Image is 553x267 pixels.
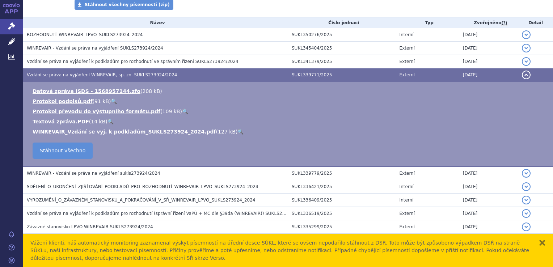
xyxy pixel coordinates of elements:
span: 127 kB [218,129,236,135]
button: zavřít [539,239,546,246]
a: 🔍 [182,109,188,114]
span: Stáhnout všechny písemnosti (zip) [85,2,170,7]
span: Vzdání se práva na vyjádření k podkladům pro rozhodnutí ve správním řízení SUKLS273924/2024 [27,59,238,64]
li: ( ) [33,98,546,105]
button: detail [522,30,531,39]
a: Datová zpráva ISDS - 1568957144.zfo [33,88,140,94]
span: Interní [400,32,414,37]
td: SUKL339779/2025 [288,166,396,180]
li: ( ) [33,128,546,135]
td: [DATE] [459,220,518,234]
td: [DATE] [459,166,518,180]
a: 🔍 [107,119,114,124]
span: Externí [400,46,415,51]
button: detail [522,169,531,178]
a: Textová zpráva.PDF [33,119,89,124]
li: ( ) [33,88,546,95]
a: Protokol podpisů.pdf [33,98,93,104]
td: SUKL336421/2025 [288,180,396,194]
span: Vzdání se práva na vyjádření WINREVAIR, sp. zn. SUKLS273924/2024 [27,72,177,77]
td: [DATE] [459,194,518,207]
td: [DATE] [459,207,518,220]
td: SUKL341379/2025 [288,55,396,68]
th: Detail [518,17,553,28]
li: ( ) [33,118,546,125]
th: Název [23,17,288,28]
a: 🔍 [111,98,117,104]
span: Interní [400,198,414,203]
td: SUKL335299/2025 [288,220,396,234]
span: 91 kB [94,98,109,104]
td: MZDR16353/2025-2/MIN/KAN [288,234,396,247]
span: WINREVAIR - Vzdání se práva na vyjádření SUKLS273924/2024 [27,46,163,51]
span: Externí [400,211,415,216]
td: [DATE] [459,68,518,82]
button: detail [522,182,531,191]
td: [DATE] [459,55,518,68]
span: WINREVAIR - Vzdání se práva na vyjádření sukls273924/2024 [27,171,160,176]
th: Číslo jednací [288,17,396,28]
td: SUKL336519/2025 [288,207,396,220]
td: [DATE] [459,42,518,55]
button: detail [522,196,531,204]
span: 14 kB [91,119,105,124]
span: Externí [400,59,415,64]
td: [DATE] [459,28,518,42]
span: VYROZUMĚNÍ_O_ZÁVAZNÉM_STANOVISKU_A_POKRAČOVÁNÍ_V_SŘ_WINREVAIR_LPVO_SUKLS273924_2024 [27,198,255,203]
a: WINREVAIR_Vzdání se vyj. k podkladům_SUKLS273924_2024.pdf [33,129,216,135]
span: SDĚLENÍ_O_UKONČENÍ_ZJIŠŤOVÁNÍ_PODKLADŮ_PRO_ROZHODNUTÍ_WINREVAIR_LPVO_SUKLS273924_2024 [27,184,258,189]
td: SUKL336409/2025 [288,194,396,207]
td: SUKL350276/2025 [288,28,396,42]
span: Externí [400,72,415,77]
td: [DATE] [459,234,518,247]
span: Externí [400,171,415,176]
td: SUKL345404/2025 [288,42,396,55]
th: Typ [396,17,459,28]
td: [DATE] [459,180,518,194]
td: SUKL339771/2025 [288,68,396,82]
a: Protokol převodu do výstupního formátu.pdf [33,109,160,114]
div: Vážení klienti, náš automatický monitoring zaznamenal výskyt písemností na úřední desce SÚKL, kte... [30,239,531,262]
button: detail [522,44,531,52]
button: detail [522,71,531,79]
span: Závazné stanovisko LPVO WINREVAIR SUKLS273924/2024 [27,224,153,229]
li: ( ) [33,108,546,115]
span: 208 kB [142,88,160,94]
span: Externí [400,224,415,229]
a: 🔍 [237,129,244,135]
span: ROZHODNUTÍ_WINREVAIR_LPVO_SUKLS273924_2024 [27,32,143,37]
th: Zveřejněno [459,17,518,28]
span: Interní [400,184,414,189]
abbr: (?) [501,21,507,26]
button: detail [522,223,531,231]
span: 109 kB [162,109,180,114]
a: Stáhnout všechno [33,143,93,159]
button: detail [522,57,531,66]
span: Vzdání se práva na vyjádření k podkladům pro rozhodnutí (správní řízení VaPÚ + MC dle §39da (WINR... [27,211,308,216]
button: detail [522,209,531,218]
